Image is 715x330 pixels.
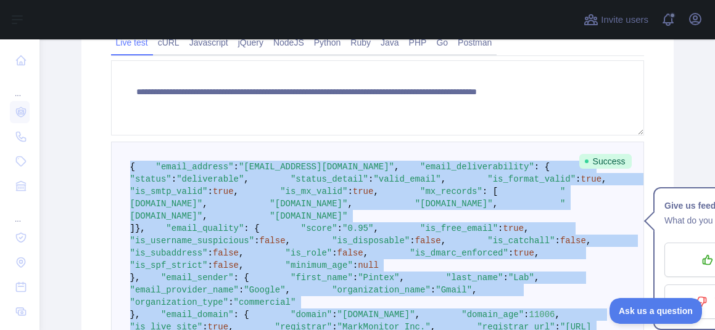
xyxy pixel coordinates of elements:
[234,187,239,196] span: ,
[534,273,539,283] span: ,
[270,199,347,209] span: "[DOMAIN_NAME]"
[244,223,259,233] span: : {
[286,248,333,258] span: "is_role"
[280,187,347,196] span: "is_mx_valid"
[498,223,503,233] span: :
[239,285,244,295] span: :
[153,33,184,52] a: cURL
[503,223,524,233] span: true
[410,236,415,246] span: :
[508,273,534,283] span: "Lab"
[368,174,373,184] span: :
[399,273,404,283] span: ,
[234,273,249,283] span: : {
[286,236,291,246] span: ,
[332,236,410,246] span: "is_disposable"
[239,162,394,172] span: "[EMAIL_ADDRESS][DOMAIN_NAME]"
[482,187,498,196] span: : [
[601,13,648,27] span: Invite users
[342,223,373,233] span: "0.95"
[415,310,420,320] span: ,
[441,174,446,184] span: ,
[431,285,436,295] span: :
[234,310,249,320] span: : {
[345,33,376,52] a: Ruby
[472,285,477,295] span: ,
[415,236,441,246] span: false
[244,285,285,295] span: "Google"
[487,236,555,246] span: "is_catchall"
[373,187,378,196] span: ,
[291,310,332,320] span: "domain"
[130,223,135,233] span: ]
[130,174,172,184] span: "status"
[172,174,176,184] span: :
[420,162,534,172] span: "email_deliverability"
[130,162,135,172] span: {
[337,310,415,320] span: "[DOMAIN_NAME]"
[130,297,229,307] span: "organization_type"
[410,248,508,258] span: "is_dmarc_enforced"
[581,10,651,30] button: Invite users
[534,162,550,172] span: : {
[420,187,482,196] span: "mx_records"
[130,187,208,196] span: "is_smtp_valid"
[353,273,358,283] span: :
[446,273,503,283] span: "last_name"
[213,187,234,196] span: true
[560,236,586,246] span: false
[213,248,239,258] span: false
[286,285,291,295] span: ,
[228,297,233,307] span: :
[358,273,399,283] span: "Pintex"
[332,248,337,258] span: :
[130,285,239,295] span: "email_provider_name"
[610,298,703,324] iframe: Toggle Customer Support
[453,33,497,52] a: Postman
[353,260,358,270] span: :
[579,154,632,169] span: Success
[576,174,581,184] span: :
[244,174,249,184] span: ,
[291,174,368,184] span: "status_detail"
[239,248,244,258] span: ,
[524,310,529,320] span: :
[268,33,309,52] a: NodeJS
[135,223,146,233] span: },
[508,248,513,258] span: :
[254,236,259,246] span: :
[130,260,208,270] span: "is_spf_strict"
[260,236,286,246] span: false
[239,260,244,270] span: ,
[130,310,141,320] span: },
[586,236,591,246] span: ,
[363,248,368,258] span: ,
[161,310,234,320] span: "email_domain"
[487,174,576,184] span: "is_format_valid"
[347,199,352,209] span: ,
[347,187,352,196] span: :
[161,273,234,283] span: "email_sender"
[202,199,207,209] span: ,
[555,310,560,320] span: ,
[441,236,446,246] span: ,
[332,285,431,295] span: "organization_name"
[208,187,213,196] span: :
[213,260,239,270] span: false
[436,285,472,295] span: "Gmail"
[353,187,374,196] span: true
[420,223,498,233] span: "is_free_email"
[301,223,337,233] span: "score"
[291,273,353,283] span: "first_name"
[270,211,347,221] span: "[DOMAIN_NAME]"
[156,162,234,172] span: "email_address"
[534,248,539,258] span: ,
[503,273,508,283] span: :
[176,174,244,184] span: "deliverable"
[581,174,601,184] span: true
[461,310,524,320] span: "domain_age"
[234,297,296,307] span: "commercial"
[394,162,399,172] span: ,
[208,260,213,270] span: :
[513,248,534,258] span: true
